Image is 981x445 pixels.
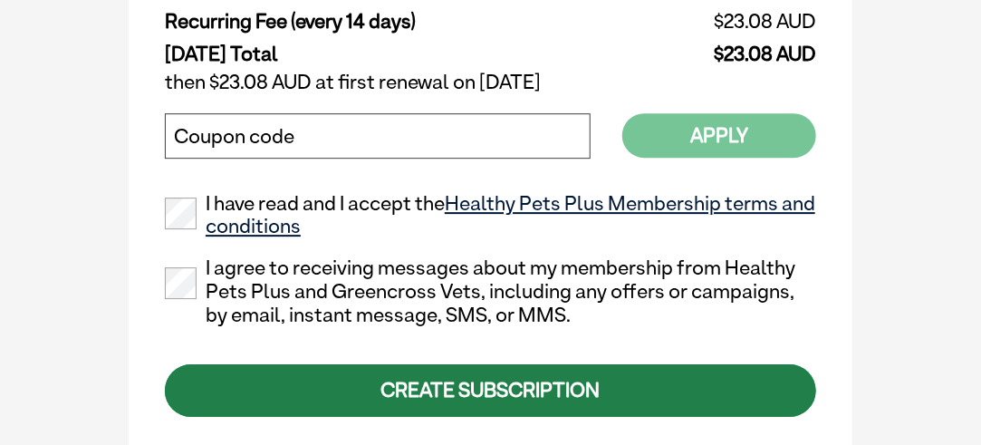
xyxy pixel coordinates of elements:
label: I agree to receiving messages about my membership from Healthy Pets Plus and Greencross Vets, inc... [165,256,816,326]
td: $23.08 AUD [624,38,816,66]
td: $23.08 AUD [624,5,816,38]
td: then $23.08 AUD at first renewal on [DATE] [165,66,816,99]
input: I have read and I accept theHealthy Pets Plus Membership terms and conditions [165,198,197,229]
td: [DATE] Total [165,38,624,66]
a: Healthy Pets Plus Membership terms and conditions [206,191,815,238]
label: I have read and I accept the [165,192,816,239]
input: I agree to receiving messages about my membership from Healthy Pets Plus and Greencross Vets, inc... [165,267,197,299]
td: Recurring Fee (every 14 days) [165,5,624,38]
div: CREATE SUBSCRIPTION [165,364,816,416]
button: Apply [622,113,816,158]
label: Coupon code [174,125,294,149]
